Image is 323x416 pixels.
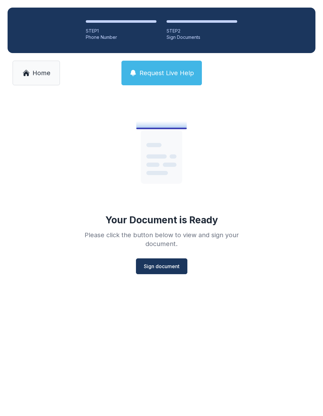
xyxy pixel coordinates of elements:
[86,28,156,34] div: STEP 1
[71,231,252,248] div: Please click the button below to view and sign your document.
[144,262,179,270] span: Sign document
[167,34,237,40] div: Sign Documents
[86,34,156,40] div: Phone Number
[32,69,50,77] span: Home
[105,214,218,226] div: Your Document is Ready
[139,69,194,77] span: Request Live Help
[167,28,237,34] div: STEP 2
